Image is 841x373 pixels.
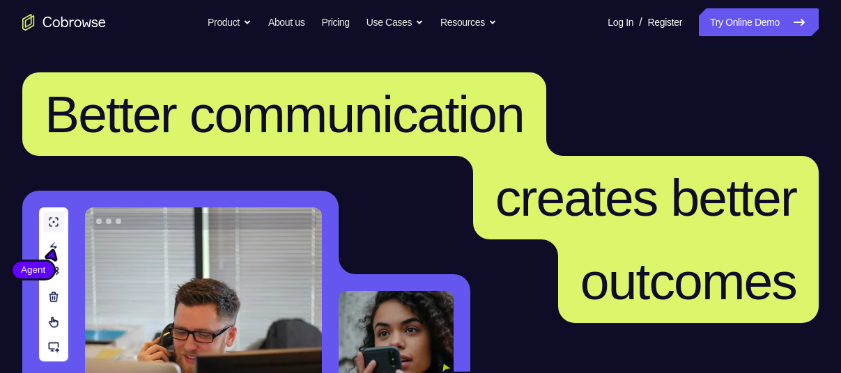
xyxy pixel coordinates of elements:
[321,8,349,36] a: Pricing
[367,8,424,36] button: Use Cases
[440,8,497,36] button: Resources
[22,14,106,31] a: Go to the home page
[580,252,796,310] span: outcomes
[45,85,524,143] span: Better communication
[699,8,819,36] a: Try Online Demo
[208,8,252,36] button: Product
[608,8,633,36] a: Log In
[639,14,642,31] span: /
[495,168,796,227] span: creates better
[648,8,682,36] a: Register
[268,8,304,36] a: About us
